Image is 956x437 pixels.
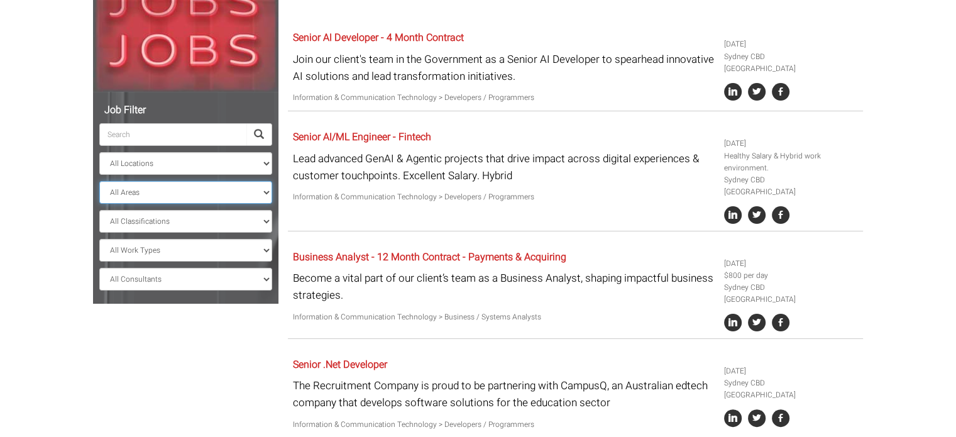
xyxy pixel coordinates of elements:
[293,377,715,411] p: The Recruitment Company is proud to be partnering with CampusQ, an Australian edtech company that...
[293,92,715,104] p: Information & Communication Technology > Developers / Programmers
[724,38,859,50] li: [DATE]
[293,30,464,45] a: Senior AI Developer - 4 Month Contract
[99,105,272,116] h5: Job Filter
[724,365,859,377] li: [DATE]
[724,270,859,282] li: $800 per day
[293,357,387,372] a: Senior .Net Developer
[724,174,859,198] li: Sydney CBD [GEOGRAPHIC_DATA]
[724,51,859,75] li: Sydney CBD [GEOGRAPHIC_DATA]
[293,250,566,265] a: Business Analyst - 12 Month Contract - Payments & Acquiring
[99,123,246,146] input: Search
[724,258,859,270] li: [DATE]
[724,138,859,150] li: [DATE]
[293,311,715,323] p: Information & Communication Technology > Business / Systems Analysts
[724,282,859,306] li: Sydney CBD [GEOGRAPHIC_DATA]
[724,150,859,174] li: Healthy Salary & Hybrid work environment.
[724,377,859,401] li: Sydney CBD [GEOGRAPHIC_DATA]
[293,270,715,304] p: Become a vital part of our client’s team as a Business Analyst, shaping impactful business strate...
[293,150,715,184] p: Lead advanced GenAI & Agentic projects that drive impact across digital experiences & customer to...
[293,130,431,145] a: Senior AI/ML Engineer - Fintech
[293,51,715,85] p: Join our client's team in the Government as a Senior AI Developer to spearhead innovative AI solu...
[293,419,715,431] p: Information & Communication Technology > Developers / Programmers
[293,191,715,203] p: Information & Communication Technology > Developers / Programmers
